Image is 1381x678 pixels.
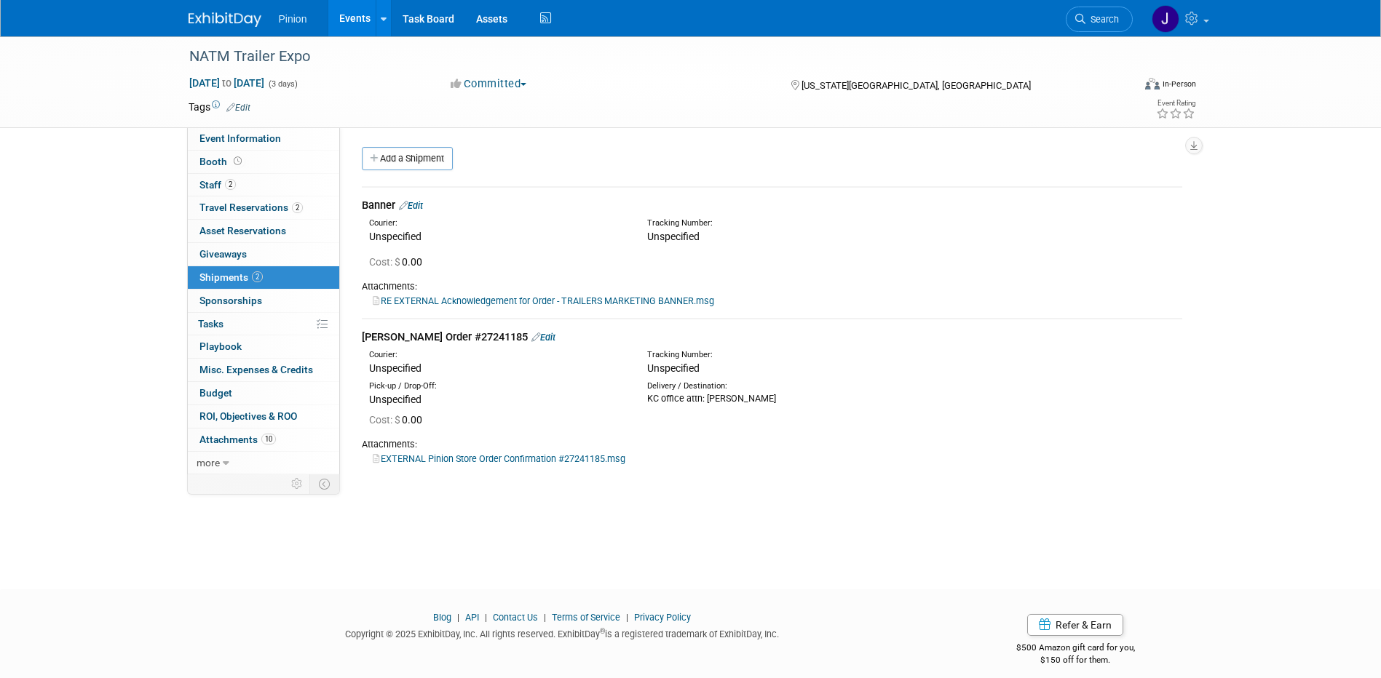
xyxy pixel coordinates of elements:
div: NATM Trailer Expo [184,44,1111,70]
div: Banner [362,198,1182,213]
span: Budget [199,387,232,399]
a: Playbook [188,335,339,358]
span: Shipments [199,271,263,283]
div: KC office attn: [PERSON_NAME] [647,392,903,405]
span: 2 [225,179,236,190]
span: Travel Reservations [199,202,303,213]
span: 0.00 [369,256,428,268]
span: 2 [292,202,303,213]
a: Sponsorships [188,290,339,312]
a: Misc. Expenses & Credits [188,359,339,381]
a: Giveaways [188,243,339,266]
a: Staff2 [188,174,339,196]
div: $500 Amazon gift card for you, [958,632,1193,666]
div: Copyright © 2025 ExhibitDay, Inc. All rights reserved. ExhibitDay is a registered trademark of Ex... [189,624,937,641]
button: Committed [446,76,532,92]
span: Playbook [199,340,242,352]
td: Toggle Event Tabs [309,474,339,493]
a: Tasks [188,313,339,335]
div: Unspecified [369,361,625,375]
a: EXTERNAL Pinion Store Order Confirmation #27241185.msg [373,453,625,464]
img: ExhibitDay [189,12,261,27]
div: [PERSON_NAME] Order #27241185 [362,330,1182,345]
a: Budget [188,382,339,404]
span: Event Information [199,132,281,144]
a: Refer & Earn [1027,614,1123,636]
span: 0.00 [369,414,428,426]
a: Blog [433,612,451,623]
div: Courier: [369,218,625,229]
span: Unspecified [647,362,700,374]
a: Booth [188,151,339,173]
span: Cost: $ [369,256,402,268]
span: Pinion [279,13,307,25]
span: | [454,612,463,623]
a: API [465,612,479,623]
span: Booth not reserved yet [231,156,245,167]
span: to [220,77,234,89]
a: Search [1066,7,1133,32]
div: Tracking Number: [647,218,973,229]
span: (3 days) [267,79,298,89]
div: Attachments: [362,438,1182,451]
div: Unspecified [369,229,625,244]
span: Sponsorships [199,295,262,306]
a: Edit [531,332,555,343]
span: Unspecified [369,394,422,405]
a: Shipments2 [188,266,339,289]
span: Booth [199,156,245,167]
span: Cost: $ [369,414,402,426]
a: Travel Reservations2 [188,196,339,219]
span: Giveaways [199,248,247,260]
span: Misc. Expenses & Credits [199,364,313,375]
span: Unspecified [647,231,700,242]
span: 10 [261,434,276,444]
a: ROI, Objectives & ROO [188,405,339,428]
div: Event Rating [1156,100,1195,107]
span: Attachments [199,434,276,445]
a: Terms of Service [552,612,620,623]
span: Asset Reservations [199,225,286,236]
a: Event Information [188,127,339,150]
div: In-Person [1162,79,1196,89]
span: Search [1085,14,1119,25]
a: Edit [226,103,250,113]
td: Tags [189,100,250,114]
img: Jennifer Plumisto [1152,5,1179,33]
td: Personalize Event Tab Strip [285,474,310,493]
span: | [481,612,491,623]
a: Edit [399,200,423,211]
img: Format-Inperson.png [1145,78,1160,89]
span: [DATE] [DATE] [189,76,265,89]
span: [US_STATE][GEOGRAPHIC_DATA], [GEOGRAPHIC_DATA] [802,80,1031,91]
div: Tracking Number: [647,349,973,361]
a: Attachments10 [188,428,339,451]
a: Privacy Policy [634,612,691,623]
span: 2 [252,271,263,282]
a: Asset Reservations [188,220,339,242]
a: Contact Us [493,612,538,623]
div: $150 off for them. [958,654,1193,666]
sup: ® [600,627,605,635]
div: Event Format [1047,76,1197,97]
span: ROI, Objectives & ROO [199,410,297,422]
a: more [188,452,339,474]
div: Pick-up / Drop-Off: [369,380,625,392]
span: | [540,612,550,623]
a: Add a Shipment [362,147,453,170]
span: Staff [199,179,236,191]
div: Delivery / Destination: [647,380,903,392]
div: Courier: [369,349,625,361]
a: RE EXTERNAL Acknowledgement for Order - TRAILERS MARKETING BANNER.msg [373,295,714,306]
span: Tasks [198,318,223,330]
span: more [197,457,220,468]
span: | [622,612,632,623]
div: Attachments: [362,280,1182,293]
